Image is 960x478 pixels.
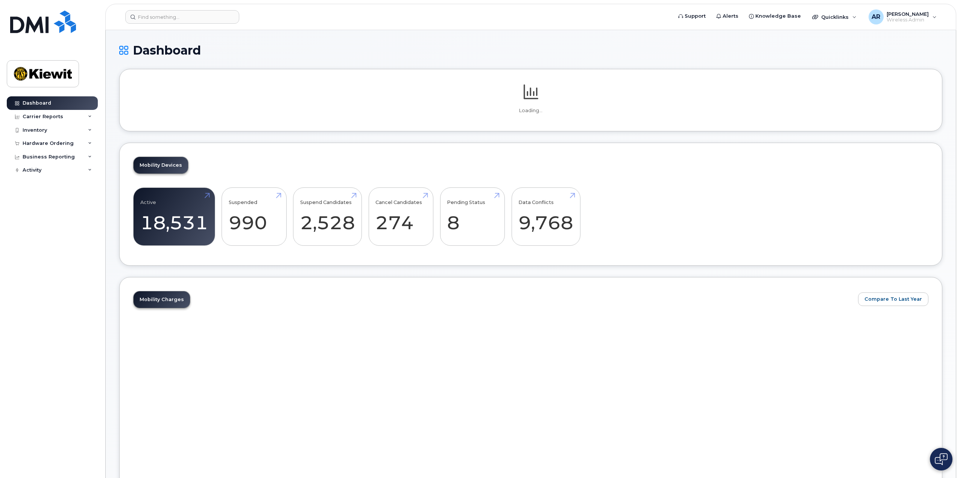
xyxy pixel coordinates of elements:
span: Compare To Last Year [864,295,922,303]
p: Loading... [133,107,928,114]
a: Cancel Candidates 274 [375,192,426,242]
a: Suspend Candidates 2,528 [300,192,355,242]
a: Pending Status 8 [447,192,498,242]
img: Open chat [935,453,948,465]
a: Mobility Devices [134,157,188,174]
a: Mobility Charges [134,291,190,308]
a: Data Conflicts 9,768 [518,192,573,242]
a: Suspended 990 [229,192,279,242]
h1: Dashboard [119,44,942,57]
a: Active 18,531 [140,192,208,242]
button: Compare To Last Year [858,292,928,306]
